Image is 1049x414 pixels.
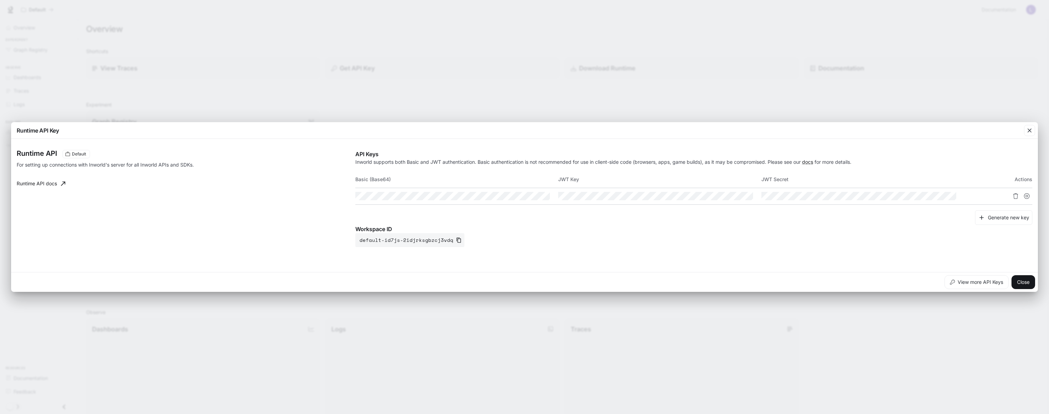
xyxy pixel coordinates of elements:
button: Close [1011,275,1035,289]
th: Basic (Base64) [355,171,559,188]
button: View more API Keys [944,275,1009,289]
th: JWT Secret [761,171,965,188]
a: Runtime API docs [14,177,68,191]
th: Actions [965,171,1032,188]
button: default-id7js-2idjrksgbzcj3vdq [355,233,464,247]
th: JWT Key [558,171,761,188]
button: Generate new key [975,210,1032,225]
div: These keys will apply to your current workspace only [63,150,90,158]
p: For setting up connections with Inworld's server for all Inworld APIs and SDKs. [17,161,266,168]
button: Delete API key [1010,191,1021,202]
p: Runtime API Key [17,126,59,135]
p: Workspace ID [355,225,1032,233]
p: API Keys [355,150,1032,158]
span: Default [69,151,89,157]
p: Inworld supports both Basic and JWT authentication. Basic authentication is not recommended for u... [355,158,1032,166]
button: Suspend API key [1021,191,1032,202]
a: docs [802,159,813,165]
h3: Runtime API [17,150,57,157]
